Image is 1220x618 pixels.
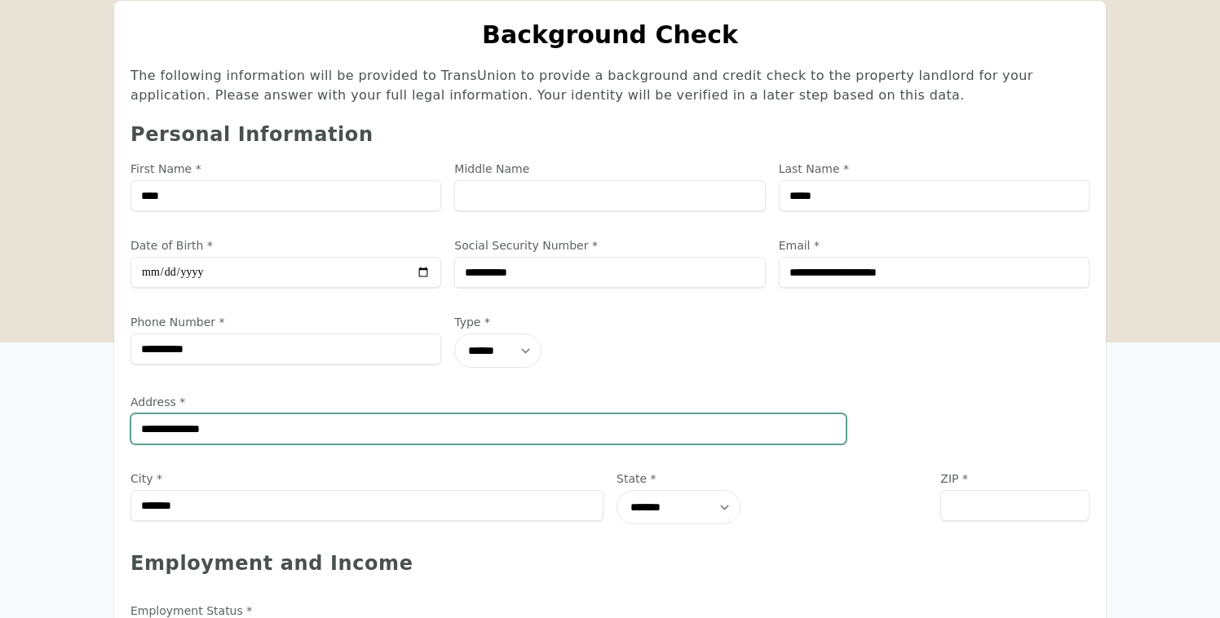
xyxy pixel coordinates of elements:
label: ZIP * [940,470,1090,487]
label: State * [617,470,927,487]
label: First Name * [130,161,441,177]
label: Social Security Number * [454,237,765,254]
label: Middle Name [454,161,765,177]
label: Phone Number * [130,314,441,330]
label: Date of Birth * [130,237,441,254]
label: Last Name * [779,161,1090,177]
span: Personal Information [130,123,374,146]
div: The following information will be provided to TransUnion to provide a background and credit check... [130,66,1090,105]
label: City * [130,470,603,487]
label: Address * [130,394,846,410]
div: Employment and Income [130,550,1090,576]
label: Email * [779,237,1090,254]
h1: Background Check [130,20,1090,50]
label: Type * [454,314,684,330]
